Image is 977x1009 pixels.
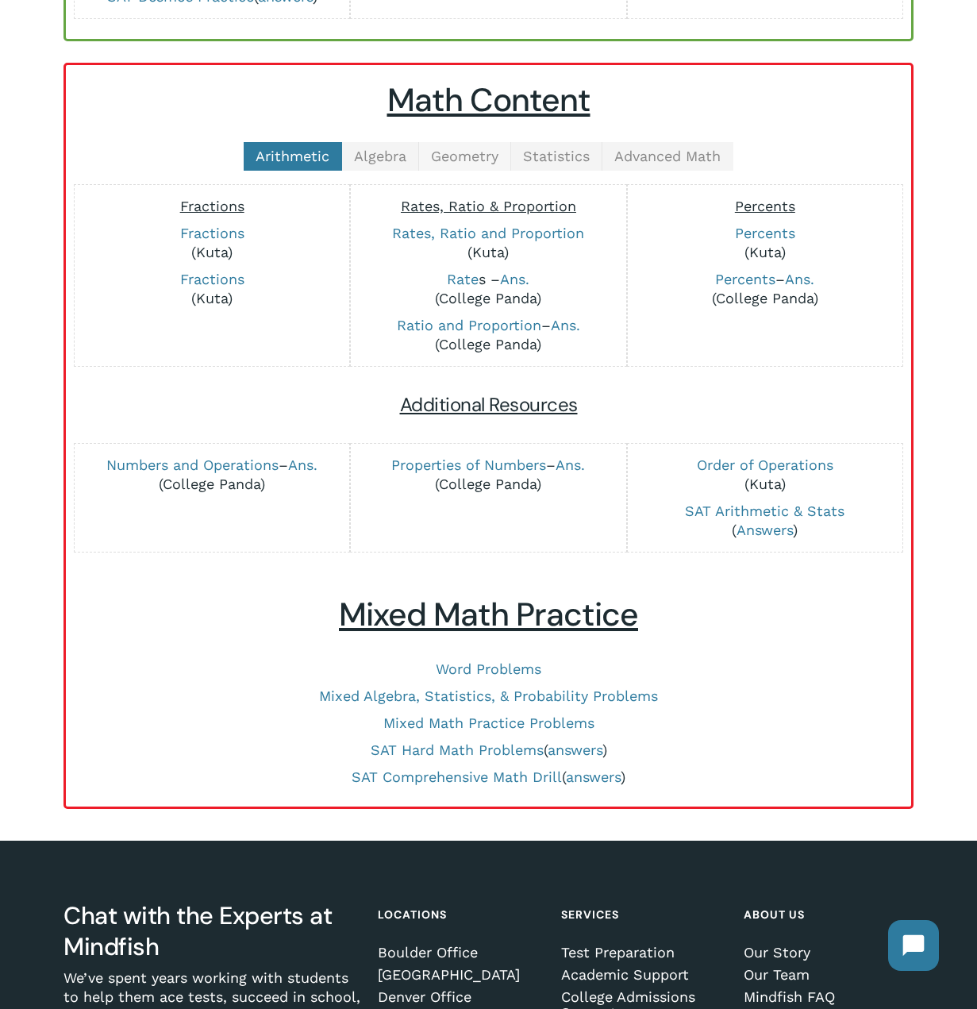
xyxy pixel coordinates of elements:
[511,142,602,171] a: Statistics
[401,198,576,214] span: Rates, Ratio & Proportion
[636,502,894,540] p: ( )
[737,522,793,538] a: Answers
[744,900,910,929] h4: About Us
[636,270,894,308] p: – (College Panda)
[359,270,617,308] p: s – (College Panda)
[83,270,341,308] p: (Kuta)
[82,741,895,760] p: ( )
[180,225,244,241] a: Fractions
[256,148,329,164] span: Arithmetic
[523,148,590,164] span: Statistics
[387,79,590,121] u: Math Content
[419,142,511,171] a: Geometry
[556,456,585,473] a: Ans.
[431,148,498,164] span: Geometry
[106,456,279,473] a: Numbers and Operations
[244,142,342,171] a: Arithmetic
[354,148,406,164] span: Algebra
[636,456,894,494] p: (Kuta)
[180,271,244,287] a: Fractions
[697,456,833,473] a: Order of Operations
[561,945,727,961] a: Test Preparation
[602,142,733,171] a: Advanced Math
[561,967,727,983] a: Academic Support
[342,142,419,171] a: Algebra
[551,317,580,333] a: Ans.
[378,989,544,1005] a: Denver Office
[339,594,638,636] u: Mixed Math Practice
[180,198,244,214] span: Fractions
[400,392,578,417] span: Additional Resources
[735,198,795,214] span: Percents
[872,904,955,987] iframe: Chatbot
[391,456,546,473] a: Properties of Numbers
[378,900,544,929] h4: Locations
[744,967,910,983] a: Our Team
[561,900,727,929] h4: Services
[83,456,341,494] p: – (College Panda)
[447,271,479,287] a: Rate
[715,271,775,287] a: Percents
[288,456,317,473] a: Ans.
[744,945,910,961] a: Our Story
[82,768,895,787] p: ( )
[397,317,541,333] a: Ratio and Proportion
[436,660,541,677] a: Word Problems
[359,456,617,494] p: – (College Panda)
[359,316,617,354] p: – (College Panda)
[378,945,544,961] a: Boulder Office
[566,768,621,785] a: answers
[383,714,594,731] a: Mixed Math Practice Problems
[685,503,844,519] a: SAT Arithmetic & Stats
[636,224,894,262] p: (Kuta)
[83,224,341,262] p: (Kuta)
[352,768,562,785] a: SAT Comprehensive Math Drill
[319,687,658,704] a: Mixed Algebra, Statistics, & Probability Problems
[785,271,814,287] a: Ans.
[371,741,544,758] a: SAT Hard Math Problems
[548,741,602,758] a: answers
[63,900,361,962] h3: Chat with the Experts at Mindfish
[378,967,544,983] a: [GEOGRAPHIC_DATA]
[392,225,584,241] a: Rates, Ratio and Proportion
[744,989,910,1005] a: Mindfish FAQ
[359,224,617,262] p: (Kuta)
[500,271,529,287] a: Ans.
[735,225,795,241] a: Percents
[614,148,721,164] span: Advanced Math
